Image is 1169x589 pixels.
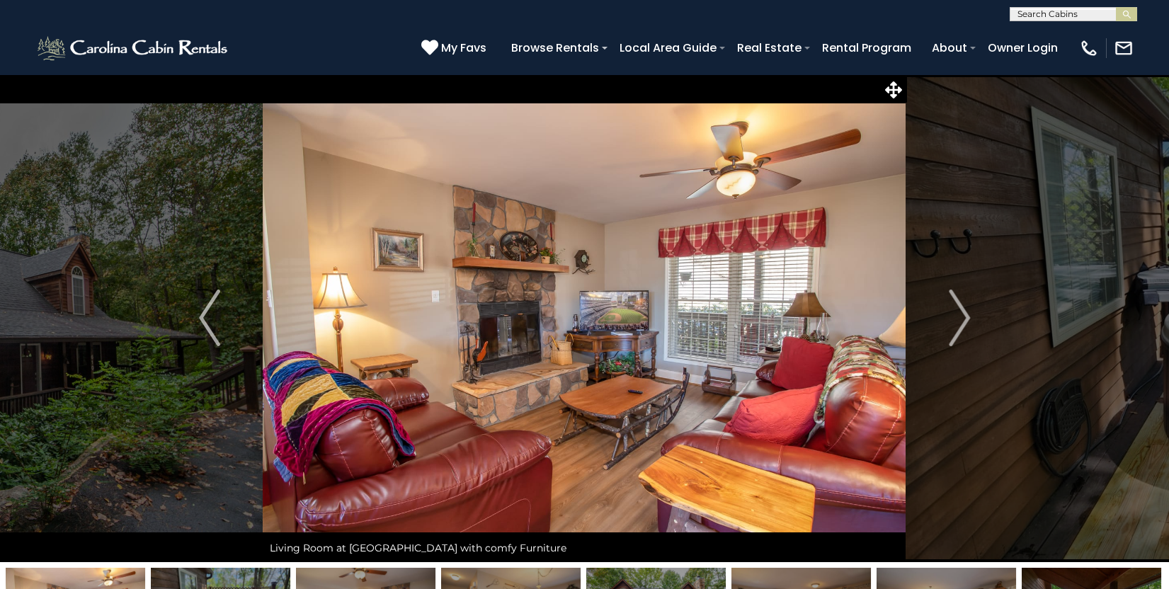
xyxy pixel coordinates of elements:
[1114,38,1134,58] img: mail-regular-white.png
[504,35,606,60] a: Browse Rentals
[981,35,1065,60] a: Owner Login
[925,35,974,60] a: About
[421,39,490,57] a: My Favs
[612,35,724,60] a: Local Area Guide
[263,534,906,562] div: Living Room at [GEOGRAPHIC_DATA] with comfy Furniture
[730,35,809,60] a: Real Estate
[441,39,486,57] span: My Favs
[949,290,970,346] img: arrow
[1079,38,1099,58] img: phone-regular-white.png
[156,74,263,562] button: Previous
[815,35,918,60] a: Rental Program
[906,74,1013,562] button: Next
[35,34,232,62] img: White-1-2.png
[199,290,220,346] img: arrow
